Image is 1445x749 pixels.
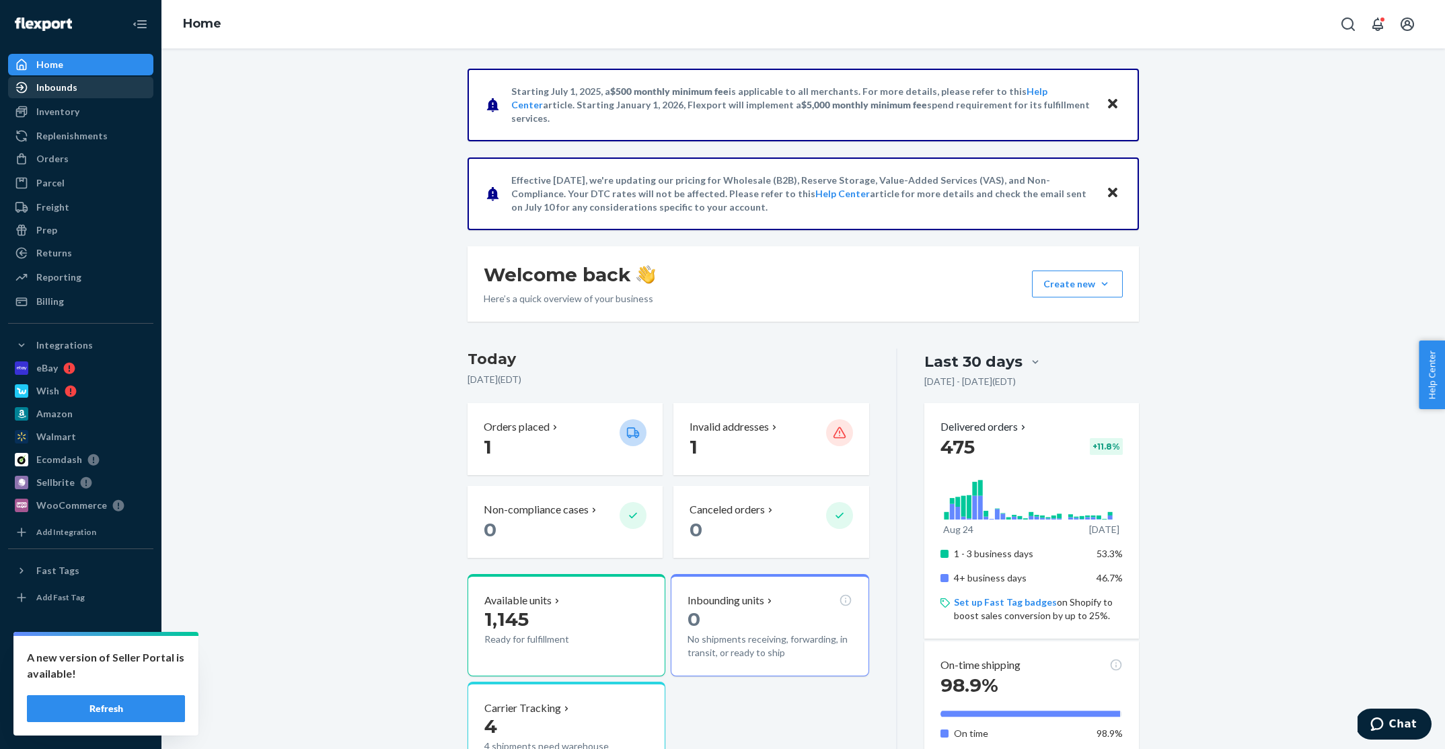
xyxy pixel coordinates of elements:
[8,172,153,194] a: Parcel
[36,295,64,308] div: Billing
[468,373,869,386] p: [DATE] ( EDT )
[8,560,153,581] button: Fast Tags
[940,419,1029,435] button: Delivered orders
[484,715,497,738] span: 4
[690,419,769,435] p: Invalid addresses
[8,403,153,425] a: Amazon
[484,292,655,306] p: Here’s a quick overview of your business
[484,701,561,716] p: Carrier Tracking
[36,499,107,512] div: WooCommerce
[511,174,1093,214] p: Effective [DATE], we're updating our pricing for Wholesale (B2B), Reserve Storage, Value-Added Se...
[484,435,492,458] span: 1
[36,152,69,166] div: Orders
[36,384,59,398] div: Wish
[1358,709,1432,742] iframe: Opens a widget where you can chat to one of our agents
[673,486,868,558] button: Canceled orders 0
[1089,523,1119,536] p: [DATE]
[801,99,927,110] span: $5,000 monthly minimum fee
[8,426,153,448] a: Walmart
[1104,95,1121,114] button: Close
[8,449,153,470] a: Ecomdash
[1032,271,1123,297] button: Create new
[36,129,108,143] div: Replenishments
[36,338,93,352] div: Integrations
[8,77,153,98] a: Inbounds
[36,564,79,577] div: Fast Tags
[484,419,550,435] p: Orders placed
[1104,184,1121,203] button: Close
[8,666,153,687] button: Talk to Support
[1097,548,1123,559] span: 53.3%
[36,105,79,118] div: Inventory
[8,495,153,516] a: WooCommerce
[468,349,869,370] h3: Today
[1335,11,1362,38] button: Open Search Box
[36,430,76,443] div: Walmart
[8,472,153,493] a: Sellbrite
[8,266,153,288] a: Reporting
[1419,341,1445,409] button: Help Center
[484,593,552,608] p: Available units
[924,375,1016,388] p: [DATE] - [DATE] ( EDT )
[8,101,153,122] a: Inventory
[36,407,73,421] div: Amazon
[943,523,973,536] p: Aug 24
[954,596,1123,622] p: on Shopify to boost sales conversion by up to 25%.
[688,593,764,608] p: Inbounding units
[8,125,153,147] a: Replenishments
[36,176,65,190] div: Parcel
[484,502,589,518] p: Non-compliance cases
[688,608,700,631] span: 0
[8,291,153,312] a: Billing
[8,357,153,379] a: eBay
[940,674,998,697] span: 98.9%
[8,219,153,241] a: Prep
[36,58,63,71] div: Home
[36,246,72,260] div: Returns
[8,643,153,664] a: Settings
[1364,11,1391,38] button: Open notifications
[815,188,870,199] a: Help Center
[636,265,655,284] img: hand-wave emoji
[8,711,153,733] button: Give Feedback
[8,334,153,356] button: Integrations
[954,547,1086,561] p: 1 - 3 business days
[690,518,702,541] span: 0
[8,54,153,75] a: Home
[940,657,1021,673] p: On-time shipping
[8,587,153,608] a: Add Fast Tag
[954,596,1057,608] a: Set up Fast Tag badges
[610,85,729,97] span: $500 monthly minimum fee
[468,486,663,558] button: Non-compliance cases 0
[671,574,868,676] button: Inbounding units0No shipments receiving, forwarding, in transit, or ready to ship
[8,148,153,170] a: Orders
[36,81,77,94] div: Inbounds
[1090,438,1123,455] div: + 11.8 %
[484,518,496,541] span: 0
[8,242,153,264] a: Returns
[172,5,232,44] ol: breadcrumbs
[8,197,153,218] a: Freight
[8,380,153,402] a: Wish
[36,201,69,214] div: Freight
[36,453,82,466] div: Ecomdash
[8,688,153,710] a: Help Center
[468,403,663,475] button: Orders placed 1
[673,403,868,475] button: Invalid addresses 1
[484,633,609,646] p: Ready for fulfillment
[27,695,185,722] button: Refresh
[15,17,72,31] img: Flexport logo
[36,476,75,489] div: Sellbrite
[690,502,765,518] p: Canceled orders
[924,351,1023,372] div: Last 30 days
[1097,572,1123,583] span: 46.7%
[36,592,85,603] div: Add Fast Tag
[36,271,81,284] div: Reporting
[954,571,1086,585] p: 4+ business days
[183,16,221,31] a: Home
[940,435,975,458] span: 475
[468,574,665,676] button: Available units1,145Ready for fulfillment
[511,85,1093,125] p: Starting July 1, 2025, a is applicable to all merchants. For more details, please refer to this a...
